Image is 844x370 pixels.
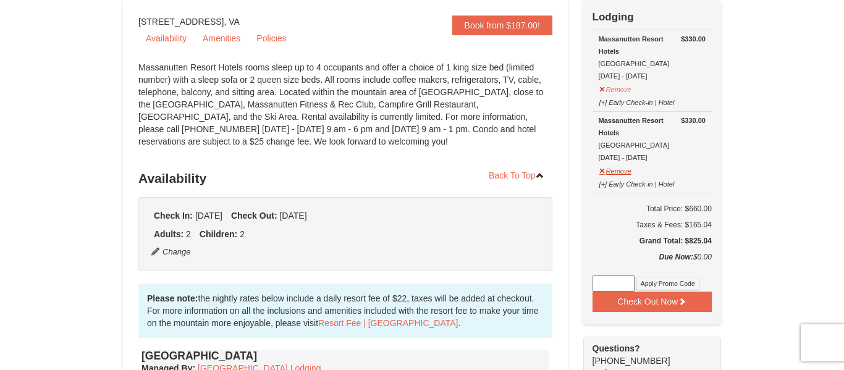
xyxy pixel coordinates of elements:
span: 2 [240,229,245,239]
button: Remove [599,80,632,96]
div: Massanutten Resort Hotels rooms sleep up to 4 occupants and offer a choice of 1 king size bed (li... [138,61,552,160]
span: [DATE] [195,211,222,221]
strong: Adults: [154,229,184,239]
div: [GEOGRAPHIC_DATA] [DATE] - [DATE] [599,114,706,164]
div: the nightly rates below include a daily resort fee of $22, taxes will be added at checkout. For m... [138,284,552,338]
a: Back To Top [481,166,552,185]
button: Change [151,245,192,259]
strong: Children: [200,229,237,239]
a: Amenities [195,29,248,48]
h6: Total Price: $660.00 [593,203,712,215]
div: $0.00 [593,251,712,275]
button: [+] Early Check-in | Hotel [599,175,675,190]
a: Book from $187.00! [452,15,552,35]
button: Apply Promo Code [636,277,699,290]
a: Availability [138,29,194,48]
div: [GEOGRAPHIC_DATA] [DATE] - [DATE] [599,33,706,82]
button: [+] Early Check-in | Hotel [599,93,675,109]
a: Policies [249,29,293,48]
strong: $330.00 [681,33,706,45]
h5: Grand Total: $825.04 [593,235,712,247]
strong: Check Out: [231,211,277,221]
span: 2 [186,229,191,239]
strong: Check In: [154,211,193,221]
h4: [GEOGRAPHIC_DATA] [141,350,549,362]
strong: Lodging [593,11,634,23]
strong: Please note: [147,293,198,303]
strong: $330.00 [681,114,706,127]
button: Check Out Now [593,292,712,311]
h3: Availability [138,166,552,191]
button: Remove [599,162,632,177]
a: Resort Fee | [GEOGRAPHIC_DATA] [318,318,458,328]
strong: Massanutten Resort Hotels [599,35,664,55]
strong: Due Now: [659,253,693,261]
strong: Massanutten Resort Hotels [599,117,664,137]
span: [PHONE_NUMBER] [593,342,699,366]
span: [DATE] [279,211,306,221]
div: Taxes & Fees: $165.04 [593,219,712,231]
strong: Questions? [593,343,640,353]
